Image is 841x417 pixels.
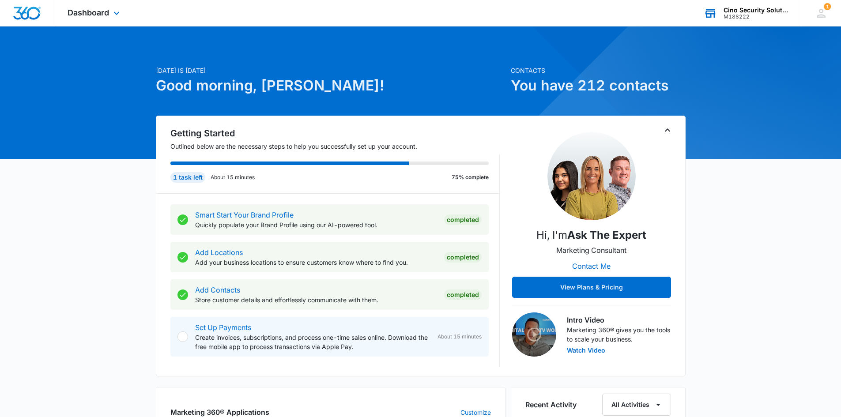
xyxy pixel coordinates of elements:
[195,258,437,267] p: Add your business locations to ensure customers know where to find you.
[195,295,437,304] p: Store customer details and effortlessly communicate with them.
[195,210,294,219] a: Smart Start Your Brand Profile
[211,173,255,181] p: About 15 minutes
[567,325,671,344] p: Marketing 360® gives you the tools to scale your business.
[437,333,482,341] span: About 15 minutes
[156,66,505,75] p: [DATE] is [DATE]
[511,66,686,75] p: Contacts
[444,214,482,225] div: Completed
[460,408,491,417] a: Customize
[68,8,109,17] span: Dashboard
[511,75,686,96] h1: You have 212 contacts
[662,125,673,135] button: Toggle Collapse
[195,323,251,332] a: Set Up Payments
[195,333,430,351] p: Create invoices, subscriptions, and process one-time sales online. Download the free mobile app t...
[195,248,243,257] a: Add Locations
[567,347,605,353] button: Watch Video
[567,229,646,241] strong: Ask the Expert
[724,14,788,20] div: account id
[156,75,505,96] h1: Good morning, [PERSON_NAME]!
[170,142,500,151] p: Outlined below are the necessary steps to help you successfully set up your account.
[547,132,636,220] img: Ask the Expert
[567,315,671,325] h3: Intro Video
[536,227,646,243] p: Hi, I'm
[556,245,626,255] p: Marketing Consultant
[512,277,671,298] button: View Plans & Pricing
[724,7,788,14] div: account name
[525,399,577,410] h6: Recent Activity
[444,289,482,300] div: Completed
[824,3,831,10] div: notifications count
[170,127,500,140] h2: Getting Started
[512,312,556,357] img: Intro Video
[195,220,437,229] p: Quickly populate your Brand Profile using our AI-powered tool.
[195,286,240,294] a: Add Contacts
[444,252,482,263] div: Completed
[452,173,489,181] p: 75% complete
[602,394,671,416] button: All Activities
[824,3,831,10] span: 1
[170,172,205,183] div: 1 task left
[563,255,619,277] button: Contact Me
